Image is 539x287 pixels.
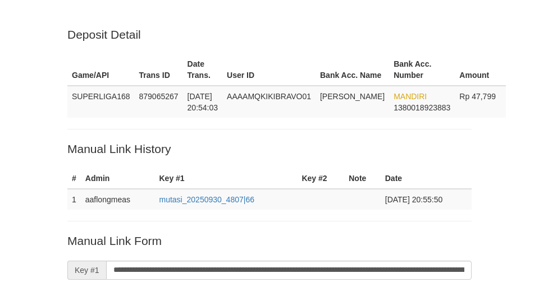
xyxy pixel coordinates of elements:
p: Manual Link Form [67,233,472,249]
th: Key #1 [155,168,298,189]
span: [DATE] 20:54:03 [188,92,218,112]
th: Bank Acc. Number [389,54,455,86]
a: mutasi_20250930_4807|66 [159,195,254,204]
td: aaflongmeas [81,189,155,210]
span: Rp 47,799 [459,92,496,101]
th: Admin [81,168,155,189]
th: # [67,168,81,189]
th: User ID [222,54,316,86]
td: 879065267 [135,86,183,118]
span: AAAAMQKIKIBRAVO01 [227,92,311,101]
th: Game/API [67,54,135,86]
th: Amount [455,54,506,86]
p: Manual Link History [67,141,472,157]
span: Copy 1380018923883 to clipboard [394,103,450,112]
p: Deposit Detail [67,26,472,43]
th: Date Trans. [183,54,223,86]
th: Key #2 [297,168,344,189]
th: Date [381,168,472,189]
td: 1 [67,189,81,210]
span: Key #1 [67,261,106,280]
span: [PERSON_NAME] [320,92,385,101]
th: Bank Acc. Name [316,54,389,86]
td: SUPERLIGA168 [67,86,135,118]
th: Trans ID [135,54,183,86]
span: MANDIRI [394,92,427,101]
th: Note [344,168,381,189]
td: [DATE] 20:55:50 [381,189,472,210]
